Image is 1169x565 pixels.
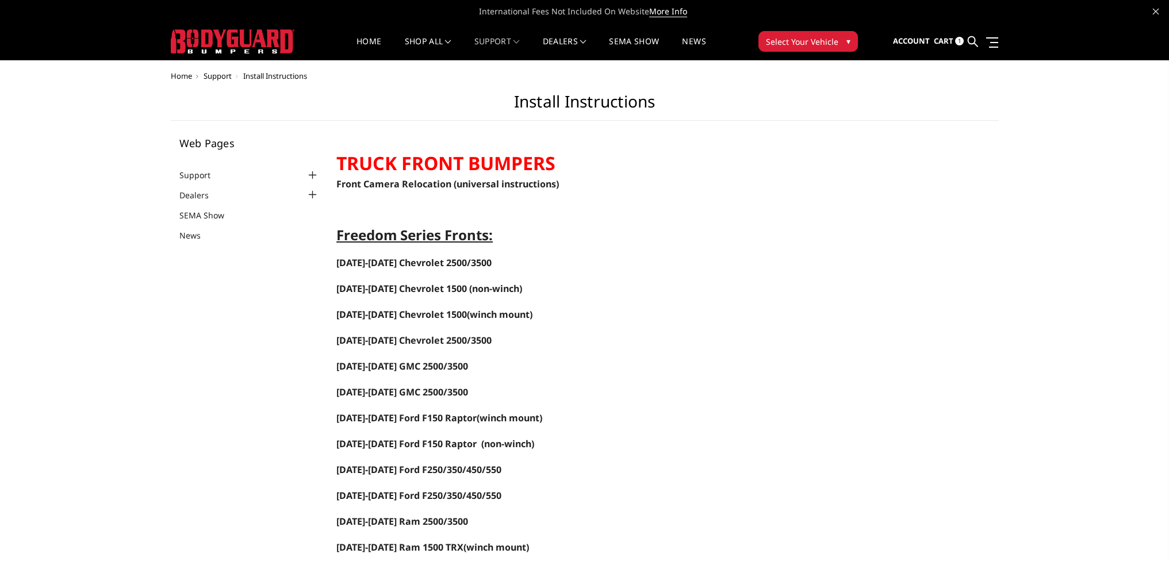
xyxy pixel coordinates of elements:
h5: Web Pages [179,138,320,148]
a: Account [893,26,930,57]
a: [DATE]-[DATE] GMC 2500/3500 [336,360,468,372]
a: [DATE]-[DATE] Chevrolet 1500 [336,283,467,294]
span: [DATE]-[DATE] Chevrolet 2500/3500 [336,334,492,347]
span: [DATE]-[DATE] GMC 2500/3500 [336,386,468,398]
strong: TRUCK FRONT BUMPERS [336,151,555,175]
a: [DATE]-[DATE] Ram 2500/3500 [336,515,468,528]
span: [DATE]-[DATE] Chevrolet 1500 [336,282,467,295]
a: [DATE]-[DATE] Ford F150 Raptor [336,439,477,449]
a: Front Camera Relocation (universal instructions) [336,178,559,190]
a: News [179,229,215,241]
button: Select Your Vehicle [758,31,858,52]
img: BODYGUARD BUMPERS [171,29,294,53]
span: (non-winch) [469,282,522,295]
a: shop all [405,37,451,60]
span: Freedom Series Fronts: [336,225,493,244]
span: (non-winch) [481,437,534,450]
a: [DATE]-[DATE] Ford F250/350/450/550 [336,463,501,476]
a: [DATE]-[DATE] GMC 2500/3500 [336,387,468,398]
span: (winch mount) [336,308,532,321]
span: [DATE]-[DATE] Ram 1500 TRX [336,541,463,554]
a: [DATE]-[DATE] Ford F250/350/450/550 [336,490,501,501]
a: Support [204,71,232,81]
a: More Info [649,6,687,17]
a: Cart 1 [934,26,964,57]
a: [DATE]-[DATE] Chevrolet 2500/3500 [336,256,492,269]
a: Home [171,71,192,81]
a: SEMA Show [179,209,239,221]
span: Cart [934,36,953,46]
a: Dealers [179,189,223,201]
a: Dealers [543,37,587,60]
a: Support [179,169,225,181]
h1: Install Instructions [171,92,999,121]
span: [DATE]-[DATE] Ford F250/350/450/550 [336,489,501,502]
span: Install Instructions [243,71,307,81]
span: 1 [955,37,964,45]
a: [DATE]-[DATE] Ram 1500 TRX [336,542,463,553]
a: Home [357,37,381,60]
a: [DATE]-[DATE] Chevrolet 1500 [336,308,467,321]
a: Support [474,37,520,60]
a: [DATE]-[DATE] Chevrolet 2500/3500 [336,335,492,346]
span: (winch mount) [336,412,542,424]
span: (winch mount) [463,541,529,554]
a: [DATE]-[DATE] Ford F150 Raptor [336,412,477,424]
span: [DATE]-[DATE] Ford F150 Raptor [336,437,477,450]
span: Select Your Vehicle [766,36,838,48]
a: News [682,37,706,60]
span: Account [893,36,930,46]
span: ▾ [846,35,850,47]
a: SEMA Show [609,37,659,60]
